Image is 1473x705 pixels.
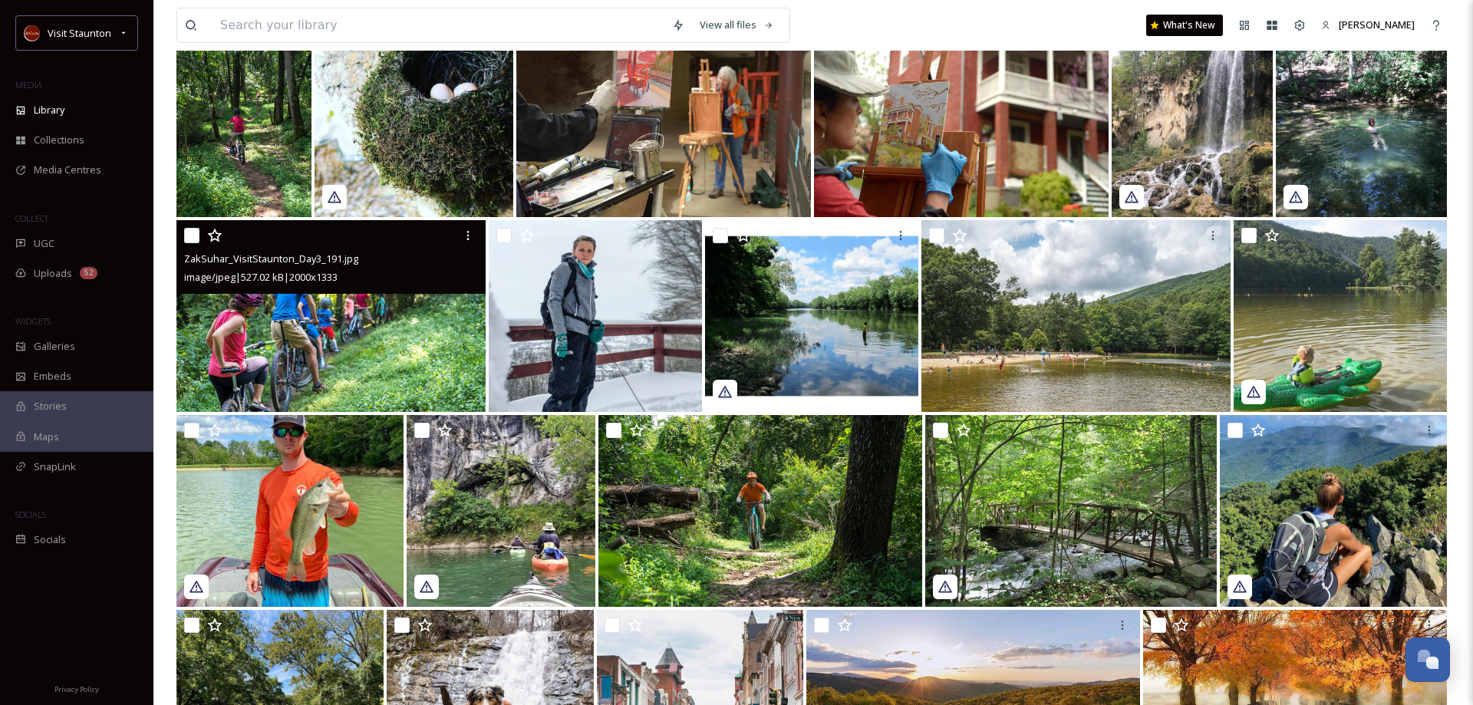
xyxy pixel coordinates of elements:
span: ZakSuhar_VisitStaunton_Day3_191.jpg [184,252,358,265]
span: Library [34,103,64,117]
img: ZakSuhar_VisitStaunton_Day1_258.jpg [921,220,1231,412]
a: Privacy Policy [54,679,99,697]
a: View all files [692,10,782,40]
img: ZakSuhar_VisitStaunton_Day3_303.jpg [176,25,311,217]
span: Privacy Policy [54,684,99,694]
img: 896108499289c573d686d57993302d573295a0a8b7a5dfa7fe548d7366fc0855.jpg [315,25,513,217]
span: Maps [34,430,59,444]
img: PJJ_1416.jpg [814,25,1109,217]
img: PJJ_1370.jpg [516,25,811,217]
span: Collections [34,133,84,147]
span: [PERSON_NAME] [1339,18,1415,31]
a: [PERSON_NAME] [1313,10,1422,40]
a: What's New [1146,15,1223,36]
input: Search your library [213,8,664,42]
span: Stories [34,399,67,413]
img: f49c8e59d9066e097701b44614a5c07171a1fd7bb26c25390009c35ebf84d754.jpg [1220,415,1447,607]
span: Visit Staunton [48,26,111,40]
img: c5147740d8fcf5c1ac86c4b91f791908530cfa11710b65ecdddb09560fa849c5.jpg [407,415,595,607]
span: image/jpeg | 527.02 kB | 2000 x 1333 [184,270,338,284]
img: ZakSuhar_VisitStaunton_Day3_191.jpg [176,220,486,412]
span: UGC [34,236,54,251]
span: COLLECT [15,212,48,224]
img: 982ffdac93271fe00f59167399671aac92e816e9f5db9a6780881390aa129da2.jpg [1234,220,1447,412]
img: d6c80a9e82b294ed817c26ab573e7efdae70b36806744468131a75ddb101013a.jpg [1112,25,1273,217]
span: SOCIALS [15,509,46,520]
span: WIDGETS [15,315,51,327]
button: Open Chat [1405,637,1450,682]
img: images.png [25,25,40,41]
img: fce9d65cb576070d8b5f4d949e9a684a9410e83c3b5d2e7e66f19ce7b20d90d5.jpg [705,220,918,412]
img: 6f6980e3a32bf53b60c77c02dec020f69ef0164ffa7ab5a1f1b90e0816afae8a.jpg [1276,25,1447,217]
span: Galleries [34,339,75,354]
img: 4eef9f507b3f22a4ec69d320a733b96cf7534c539dc6c9d71e740b515e7c2050.jpg [176,415,404,607]
span: Media Centres [34,163,101,177]
img: 11f50b4d91b899cb058db53ba29f6fe035678f9bc922586be7592e61f1852bd8.png [489,220,702,412]
span: SnapLink [34,460,76,474]
span: MEDIA [15,79,42,91]
img: cce18f504a57f88efb3c2938117f23cc8d030e973dbecb1761209d749e396012.jpg [925,415,1217,607]
div: 52 [80,267,97,279]
img: ZakSuhar_VisitStaunton_Day3_329.jpg [598,415,921,607]
span: Embeds [34,369,71,384]
span: Socials [34,532,66,547]
span: Uploads [34,266,72,281]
